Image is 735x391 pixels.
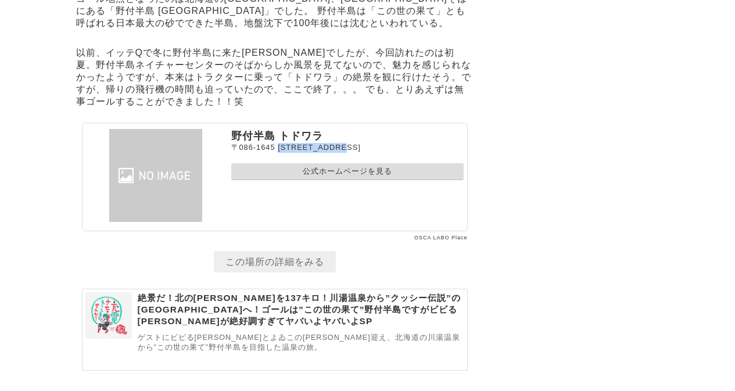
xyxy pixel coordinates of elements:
[231,163,464,180] a: 公式ホームページを見る
[231,129,464,143] p: 野付半島 トドワラ
[214,251,336,272] a: この場所の詳細をみる
[138,333,464,353] p: ゲストにビビる[PERSON_NAME]とよゐこの[PERSON_NAME]迎え、北海道の川湯温泉から”この世の果て”野付半島を目指した温泉の旅。
[86,129,225,222] img: 野付半島 トドワラ
[231,143,275,152] span: 〒086-1645
[85,292,132,339] img: 出川哲朗の充電させてもらえませんか？
[76,44,474,111] p: 以前、イッテQで冬に野付半島に来た[PERSON_NAME]でしたが、今回訪れたのは初夏。野付半島ネイチャーセンターのそばからしか風景を見てないので、魅力を感じられなかったようですが、本来はトラ...
[138,292,464,327] p: 絶景だ！北の[PERSON_NAME]を137キロ！川湯温泉から”クッシー伝説”の[GEOGRAPHIC_DATA]へ！ゴールは”この世の果て”野付半島ですがビビる[PERSON_NAME]が絶...
[414,235,468,241] a: OSCA LABO Place
[278,143,361,152] span: [STREET_ADDRESS]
